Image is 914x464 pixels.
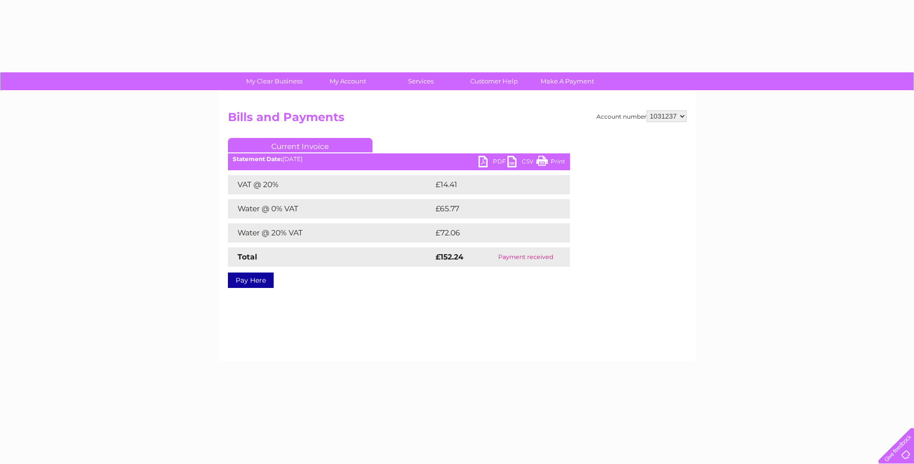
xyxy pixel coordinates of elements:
strong: Total [238,252,257,261]
h2: Bills and Payments [228,110,687,129]
a: Customer Help [454,72,534,90]
td: £65.77 [433,199,550,218]
a: Pay Here [228,273,274,288]
a: My Clear Business [235,72,314,90]
td: Water @ 0% VAT [228,199,433,218]
a: Make A Payment [528,72,607,90]
div: [DATE] [228,156,570,163]
a: PDF [478,156,507,170]
td: Water @ 20% VAT [228,223,433,243]
a: CSV [507,156,536,170]
td: Payment received [481,247,570,267]
td: £14.41 [433,175,549,194]
div: Account number [596,110,687,122]
a: My Account [308,72,387,90]
td: VAT @ 20% [228,175,433,194]
b: Statement Date: [233,155,282,163]
strong: £152.24 [436,252,464,261]
a: Services [381,72,461,90]
a: Current Invoice [228,138,372,152]
td: £72.06 [433,223,551,243]
a: Print [536,156,565,170]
